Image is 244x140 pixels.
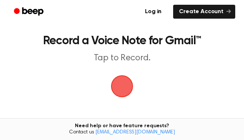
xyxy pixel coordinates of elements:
[173,5,235,19] a: Create Account
[95,130,175,135] a: [EMAIL_ADDRESS][DOMAIN_NAME]
[138,3,169,20] a: Log in
[16,35,228,47] h1: Record a Voice Note for Gmail™
[111,75,133,97] img: Beep Logo
[4,129,240,136] span: Contact us
[16,53,228,64] p: Tap to Record.
[9,5,50,19] a: Beep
